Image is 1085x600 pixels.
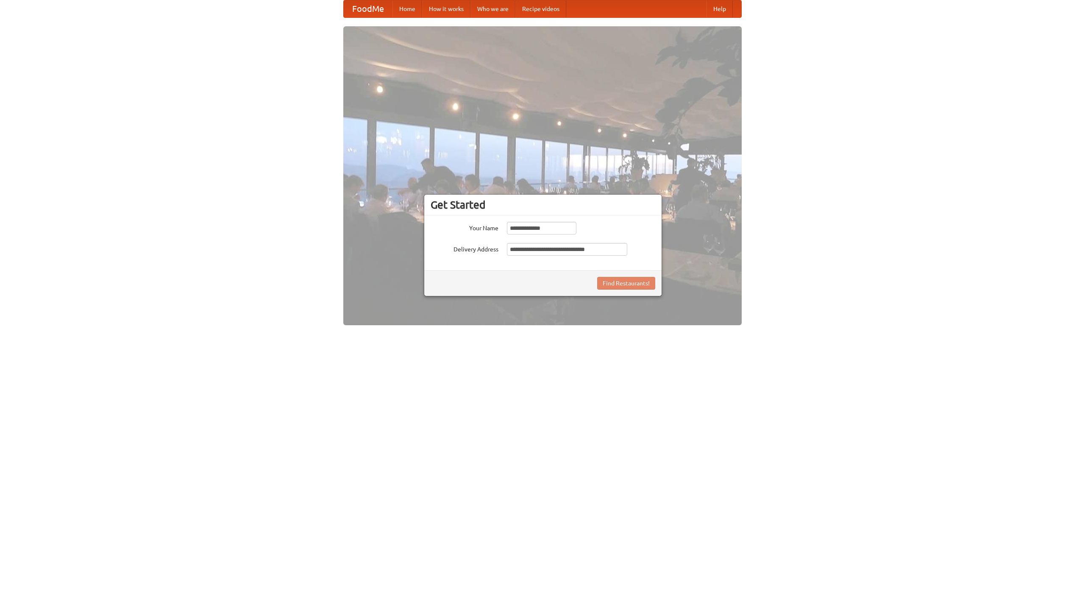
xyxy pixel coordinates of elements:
button: Find Restaurants! [597,277,655,290]
a: Home [392,0,422,17]
a: Who we are [470,0,515,17]
label: Delivery Address [431,243,498,254]
label: Your Name [431,222,498,232]
a: Recipe videos [515,0,566,17]
a: Help [707,0,733,17]
a: How it works [422,0,470,17]
h3: Get Started [431,198,655,211]
a: FoodMe [344,0,392,17]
